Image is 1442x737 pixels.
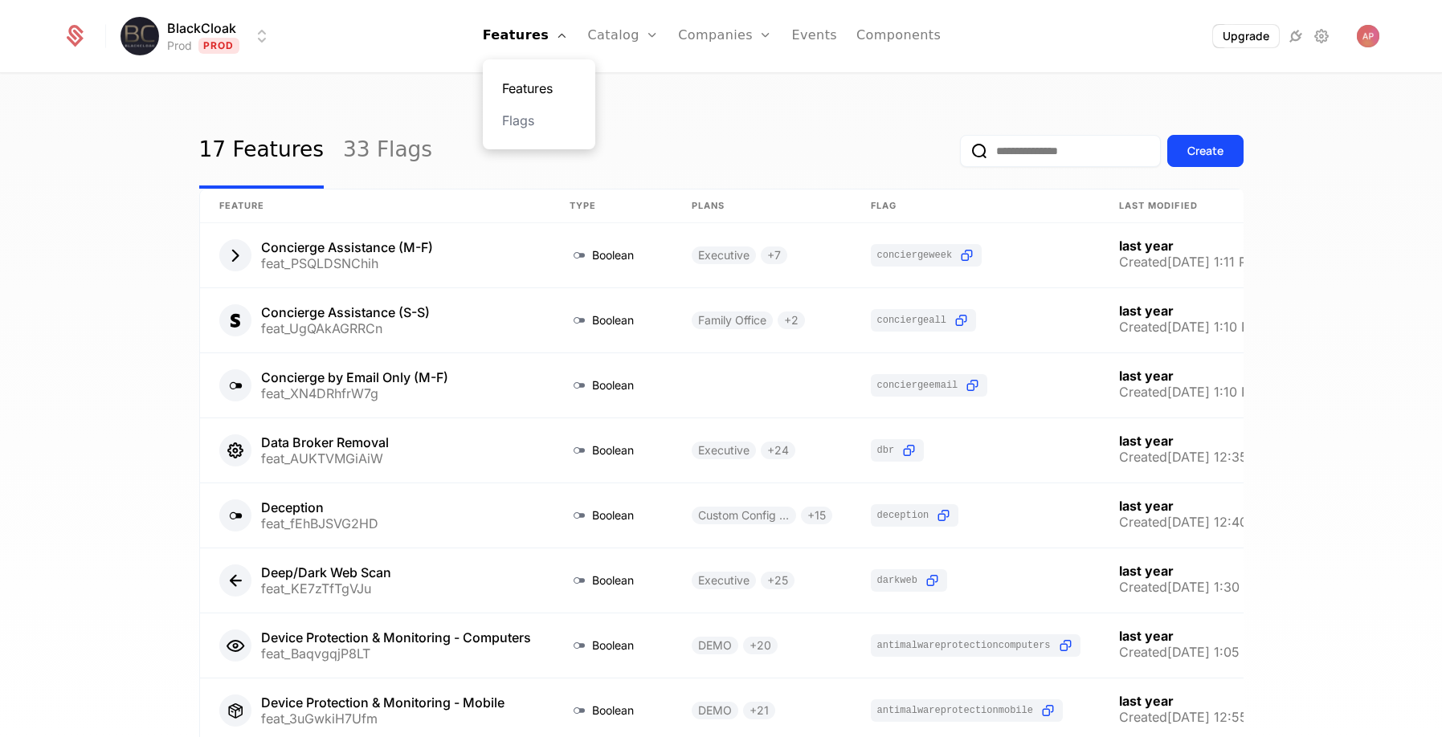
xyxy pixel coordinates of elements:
button: Select environment [125,18,272,54]
a: 33 Flags [343,113,432,189]
a: 17 Features [199,113,324,189]
span: BlackCloak [167,18,236,38]
a: Integrations [1286,26,1305,46]
img: BlackCloak [121,17,159,55]
a: Settings [1312,26,1331,46]
th: Plans [672,189,852,223]
button: Upgrade [1213,25,1279,47]
img: Amelia Peklar [1357,25,1379,47]
th: Type [550,189,672,223]
th: Feature [200,189,550,223]
button: Create [1167,135,1244,167]
div: Prod [167,38,192,54]
div: Create [1187,143,1223,159]
span: Prod [198,38,239,54]
a: Flags [502,111,576,130]
th: Last Modified [1100,189,1291,223]
th: Flag [852,189,1100,223]
button: Open user button [1357,25,1379,47]
a: Features [502,79,576,98]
